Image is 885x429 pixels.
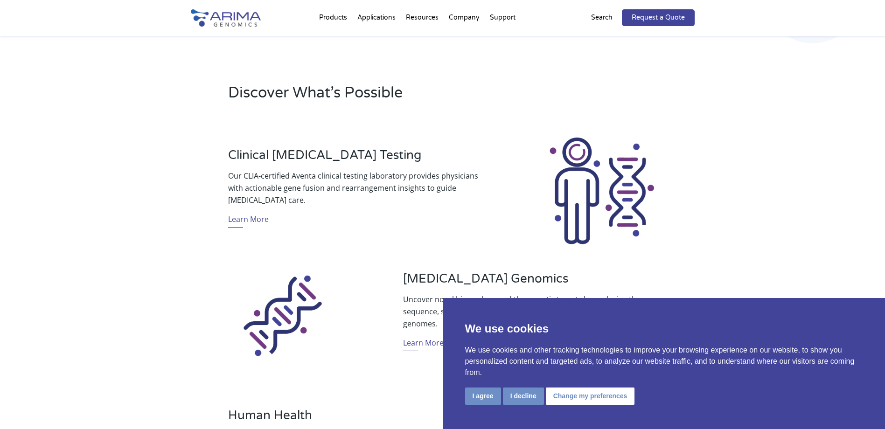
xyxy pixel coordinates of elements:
a: Learn More [403,337,444,351]
img: Clinical Testing Icon [546,136,657,247]
p: Uncover novel biomarkers and therapeutic targets by exploring the sequence, structure, and regula... [403,293,657,330]
a: Learn More [228,213,269,228]
button: Change my preferences [546,387,635,405]
button: I decline [503,387,544,405]
a: Request a Quote [622,9,695,26]
p: Search [591,12,613,24]
h3: Clinical [MEDICAL_DATA] Testing [228,148,482,170]
img: Arima-Genomics-logo [191,9,261,27]
h3: [MEDICAL_DATA] Genomics [403,271,657,293]
button: I agree [465,387,501,405]
p: We use cookies and other tracking technologies to improve your browsing experience on our website... [465,345,863,378]
h2: Discover What’s Possible [228,83,562,111]
img: Sequencing_Icon_Arima Genomics [228,259,339,370]
p: Our CLIA-certified Aventa clinical testing laboratory provides physicians with actionable gene fu... [228,170,482,206]
p: We use cookies [465,320,863,337]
